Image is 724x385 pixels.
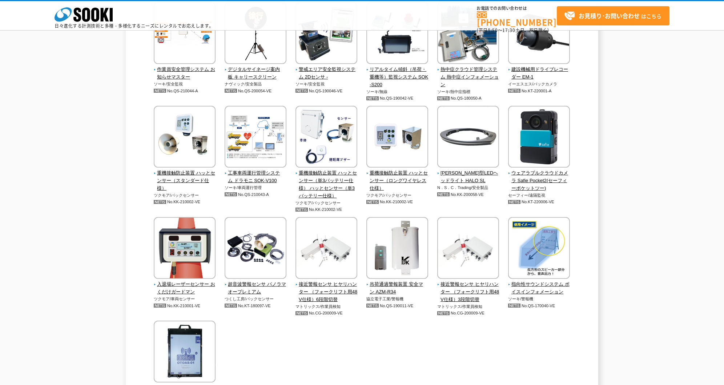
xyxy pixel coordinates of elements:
[477,27,549,33] span: (平日 ～ 土日、祝日除く)
[154,281,216,296] span: 入退場レーザーセンサー おくだけガードマン
[225,217,286,281] img: 超音波警報センサ パノラマオープレミアム
[154,296,216,302] p: ツクモア/車両センサー
[295,66,358,81] span: 警戒エリア安全監視システム 2Dセンサ -
[508,296,570,302] p: ソーキ/警報機
[366,302,429,310] p: No.QS-190011-VE
[154,192,216,198] p: ツクモア/バックセンサー
[366,198,429,206] p: No.KK-210002-VE
[225,2,286,66] img: デジタルサイネージ案内板 キャリースクリーン
[295,206,358,213] p: No.KK-210002-VE
[366,274,429,296] a: 吊荷通過警報装置 安全マン AZM-R34
[295,217,357,281] img: 接近警報センサ ヒヤリハンター （フォークリフト用48V仕様）6段階切替
[437,66,499,88] span: 熱中症クラウド管理システム 熱中症インフォメーション
[295,169,358,200] span: 重機接触防止装置 ハッとセンサー（単3バッテリー仕様） ハッとセンサー（単3バッテリー仕様）
[366,169,429,192] span: 重機接触防止装置 ハッとセンサー（ロングワイヤレス仕様）
[295,304,358,310] p: マトリックス/作業員検知
[437,217,499,281] img: 接近警報センサ ヒヤリハンター （フォークリフト用48V仕様）3段階切替
[366,192,429,198] p: ツクモア/バックセンサー
[154,87,216,95] p: No.QS-210044-A
[154,302,216,310] p: No.KK-210001-VE
[366,59,429,89] a: リアルタイム傾斜（吊荷・重機等）監視システム SOK-S200
[437,191,499,198] p: No.KK-200058-VE
[437,106,499,169] img: 全周型LEDヘッドライト HALO SL
[437,309,499,317] p: No.CG-200009-VE
[437,59,499,89] a: 熱中症クラウド管理システム 熱中症インフォメーション
[295,200,358,206] p: ツクモア/バックセンサー
[508,192,570,198] p: セーフィー/遠隔監視
[295,59,358,81] a: 警戒エリア安全監視システム 2Dセンサ -
[225,163,287,185] a: 工事車両運行管理システム ドラモニ SOK-V100
[508,106,570,169] img: ウェアラブルクラウドカメラ Safie Pocket2(セーフィーポケットツー)
[508,169,570,192] span: ウェアラブルクラウドカメラ Safie Pocket2(セーフィーポケットツー)
[225,302,287,310] p: No.KT-180097-VE
[437,274,499,304] a: 接近警報センサ ヒヤリハンター （フォークリフト用48V仕様）3段階切替
[154,81,216,87] p: ソーキ/安全監視
[366,2,428,66] img: リアルタイム傾斜（吊荷・重機等）監視システム SOK-S200
[225,106,286,169] img: 工事車両運行管理システム ドラモニ SOK-V100
[508,281,570,296] span: 指向性サウンドシステム ボイスインフォメーション
[366,66,429,88] span: リアルタイム傾斜（吊荷・重機等）監視システム SOK-S200
[437,89,499,95] p: ソーキ/熱中症指標
[295,2,357,66] img: 警戒エリア安全監視システム 2Dセンサ -
[154,169,216,192] span: 重機接触防止装置 ハッとセンサー（スタンダード仕様）
[508,2,570,66] img: 建設機械用ドライブレコーダー EM-1
[437,304,499,310] p: マトリックス/作業員検知
[477,11,557,26] a: [PHONE_NUMBER]
[366,95,429,102] p: No.QS-190042-VE
[295,81,358,87] p: ソーキ/安全監視
[508,87,570,95] p: No.KT-220001-A
[154,198,216,206] p: No.KK-210002-VE
[508,163,570,192] a: ウェアラブルクラウドカメラ Safie Pocket2(セーフィーポケットツー)
[154,66,216,81] span: 作業員安全管理システム お知らせマスター
[295,274,358,304] a: 接近警報センサ ヒヤリハンター （フォークリフト用48V仕様）6段階切替
[508,81,570,87] p: イーエスエス/バックカメラ
[154,217,216,281] img: 入退場レーザーセンサー おくだけガードマン
[564,11,661,21] span: はこちら
[437,281,499,303] span: 接近警報センサ ヒヤリハンター （フォークリフト用48V仕様）3段階切替
[508,274,570,296] a: 指向性サウンドシステム ボイスインフォメーション
[154,321,216,384] img: 工事車両無音誘導システム おとなしくん OTO-AS-001
[225,87,287,95] p: No.QS-200054-VE
[437,163,499,185] a: [PERSON_NAME]型LEDヘッドライト HALO SL
[225,281,287,296] span: 超音波警報センサ パノラマオープレミアム
[437,95,499,102] p: No.QS-180050-A
[225,296,287,302] p: つくし工房/バックセンサー
[154,59,216,81] a: 作業員安全管理システム お知らせマスター
[557,6,669,25] a: お見積り･お問い合わせはこちら
[154,163,216,192] a: 重機接触防止装置 ハッとセンサー（スタンダード仕様）
[437,185,499,191] p: N．S．C．Trading/安全製品
[437,2,499,66] img: 熱中症クラウド管理システム 熱中症インフォメーション
[366,296,429,302] p: 協立電子工業/警報機
[225,169,287,185] span: 工事車両運行管理システム ドラモニ SOK-V100
[366,163,429,192] a: 重機接触防止装置 ハッとセンサー（ロングワイヤレス仕様）
[366,89,429,95] p: ソーキ/無線
[508,302,570,310] p: No.QS-170040-VE
[295,281,358,303] span: 接近警報センサ ヒヤリハンター （フォークリフト用48V仕様）6段階切替
[488,27,498,33] span: 8:50
[295,106,357,169] img: 重機接触防止装置 ハッとセンサー（単3バッテリー仕様） ハッとセンサー（単3バッテリー仕様）
[366,106,428,169] img: 重機接触防止装置 ハッとセンサー（ロングワイヤレス仕様）
[477,6,557,11] span: お電話でのお問い合わせは
[225,66,287,81] span: デジタルサイネージ案内板 キャリースクリーン
[502,27,515,33] span: 17:30
[295,163,358,200] a: 重機接触防止装置 ハッとセンサー（単3バッテリー仕様） ハッとセンサー（単3バッテリー仕様）
[225,81,287,87] p: ナヴィック/安全製品
[508,217,570,281] img: 指向性サウンドシステム ボイスインフォメーション
[154,274,216,296] a: 入退場レーザーセンサー おくだけガードマン
[437,169,499,185] span: [PERSON_NAME]型LEDヘッドライト HALO SL
[225,59,287,81] a: デジタルサイネージ案内板 キャリースクリーン
[295,309,358,317] p: No.CG-200009-VE
[579,11,640,20] strong: お見積り･お問い合わせ
[508,59,570,81] a: 建設機械用ドライブレコーダー EM-1
[154,2,216,66] img: 作業員安全管理システム お知らせマスター
[225,185,287,191] p: ソーキ/車両運行管理
[295,87,358,95] p: No.QS-190046-VE
[366,217,428,281] img: 吊荷通過警報装置 安全マン AZM-R34
[55,24,214,28] p: 日々進化する計測技術と多種・多様化するニーズにレンタルでお応えします。
[508,198,570,206] p: No.KT-220006-VE
[508,66,570,81] span: 建設機械用ドライブレコーダー EM-1
[225,191,287,198] p: No.QS-210043-A
[154,106,216,169] img: 重機接触防止装置 ハッとセンサー（スタンダード仕様）
[366,281,429,296] span: 吊荷通過警報装置 安全マン AZM-R34
[225,274,287,296] a: 超音波警報センサ パノラマオープレミアム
